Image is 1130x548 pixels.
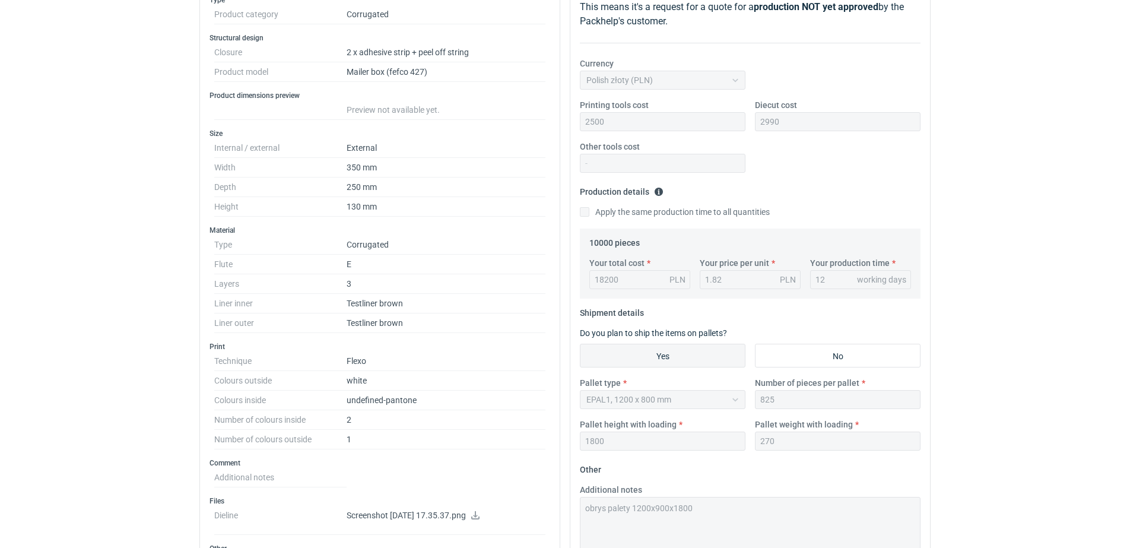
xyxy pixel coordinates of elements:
[214,138,347,158] dt: Internal / external
[347,62,545,82] dd: Mailer box (fefco 427)
[589,233,640,248] legend: 10000 pieces
[580,182,664,197] legend: Production details
[347,351,545,371] dd: Flexo
[780,274,796,286] div: PLN
[347,138,545,158] dd: External
[347,430,545,449] dd: 1
[580,206,770,218] label: Apply the same production time to all quantities
[347,294,545,313] dd: Testliner brown
[580,141,640,153] label: Other tools cost
[580,99,649,111] label: Printing tools cost
[580,303,644,318] legend: Shipment details
[580,328,727,338] label: Do you plan to ship the items on pallets?
[214,506,347,535] dt: Dieline
[214,351,347,371] dt: Technique
[700,257,769,269] label: Your price per unit
[347,511,545,521] p: Screenshot [DATE] 17.35.37.png
[214,43,347,62] dt: Closure
[214,255,347,274] dt: Flute
[669,274,685,286] div: PLN
[580,377,621,389] label: Pallet type
[214,468,347,487] dt: Additional notes
[347,178,545,197] dd: 250 mm
[347,5,545,24] dd: Corrugated
[580,58,614,69] label: Currency
[857,274,906,286] div: working days
[210,226,550,235] h3: Material
[754,1,878,12] strong: production NOT yet approved
[210,458,550,468] h3: Comment
[347,197,545,217] dd: 130 mm
[810,257,890,269] label: Your production time
[580,484,642,496] label: Additional notes
[214,371,347,391] dt: Colours outside
[347,105,440,115] span: Preview not available yet.
[755,99,797,111] label: Diecut cost
[214,235,347,255] dt: Type
[347,371,545,391] dd: white
[214,197,347,217] dt: Height
[210,342,550,351] h3: Print
[214,391,347,410] dt: Colours inside
[210,91,550,100] h3: Product dimensions preview
[755,419,853,430] label: Pallet weight with loading
[755,377,859,389] label: Number of pieces per pallet
[214,62,347,82] dt: Product model
[214,430,347,449] dt: Number of colours outside
[210,129,550,138] h3: Size
[214,294,347,313] dt: Liner inner
[214,410,347,430] dt: Number of colours inside
[210,33,550,43] h3: Structural design
[347,391,545,410] dd: undefined-pantone
[214,313,347,333] dt: Liner outer
[347,410,545,430] dd: 2
[580,419,677,430] label: Pallet height with loading
[210,496,550,506] h3: Files
[347,235,545,255] dd: Corrugated
[347,255,545,274] dd: E
[214,274,347,294] dt: Layers
[347,313,545,333] dd: Testliner brown
[214,5,347,24] dt: Product category
[214,178,347,197] dt: Depth
[580,460,601,474] legend: Other
[347,274,545,294] dd: 3
[347,158,545,178] dd: 350 mm
[214,158,347,178] dt: Width
[347,43,545,62] dd: 2 x adhesive strip + peel off string
[589,257,645,269] label: Your total cost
